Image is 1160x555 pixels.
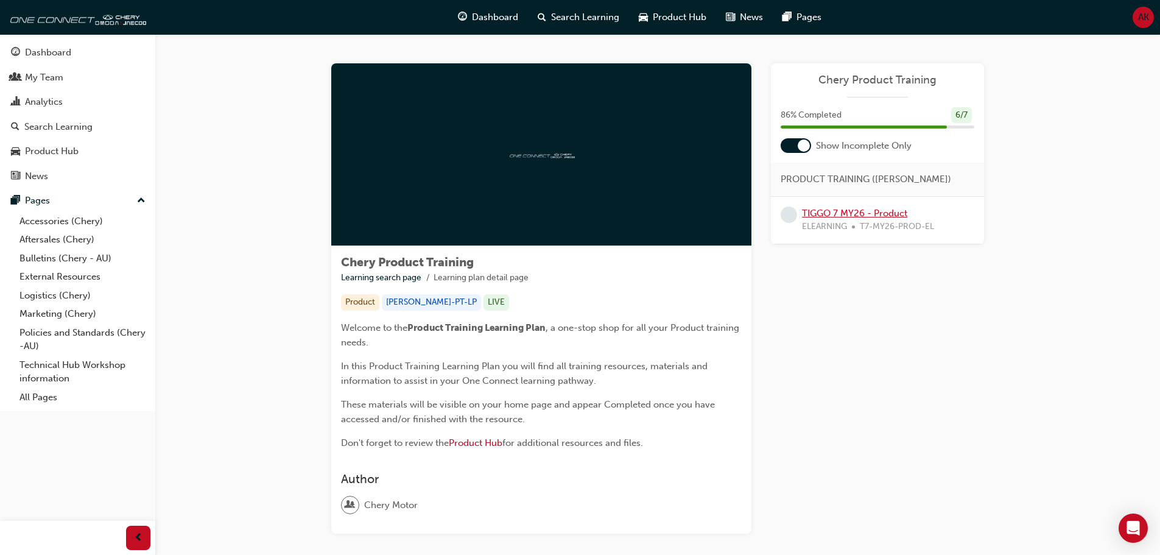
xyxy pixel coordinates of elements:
[5,39,150,189] button: DashboardMy TeamAnalyticsSearch LearningProduct HubNews
[773,5,831,30] a: pages-iconPages
[341,437,449,448] span: Don't forget to review the
[15,286,150,305] a: Logistics (Chery)
[382,294,481,311] div: [PERSON_NAME]-PT-LP
[15,249,150,268] a: Bulletins (Chery - AU)
[24,120,93,134] div: Search Learning
[1138,10,1149,24] span: AK
[341,361,710,386] span: In this Product Training Learning Plan you will find all training resources, materials and inform...
[458,10,467,25] span: guage-icon
[716,5,773,30] a: news-iconNews
[11,122,19,133] span: search-icon
[5,140,150,163] a: Product Hub
[25,71,63,85] div: My Team
[483,294,509,311] div: LIVE
[782,10,792,25] span: pages-icon
[472,10,518,24] span: Dashboard
[15,305,150,323] a: Marketing (Chery)
[346,497,354,513] span: user-icon
[781,73,974,87] a: Chery Product Training
[951,107,972,124] div: 6 / 7
[538,10,546,25] span: search-icon
[816,139,912,153] span: Show Incomplete Only
[25,46,71,60] div: Dashboard
[5,189,150,212] button: Pages
[15,323,150,356] a: Policies and Standards (Chery -AU)
[653,10,706,24] span: Product Hub
[341,322,407,333] span: Welcome to the
[502,437,643,448] span: for additional resources and files.
[5,91,150,113] a: Analytics
[802,220,847,234] span: ELEARNING
[1133,7,1154,28] button: AK
[25,144,79,158] div: Product Hub
[5,41,150,64] a: Dashboard
[137,193,146,209] span: up-icon
[364,498,418,512] span: Chery Motor
[781,207,797,223] span: learningRecordVerb_NONE-icon
[11,146,20,157] span: car-icon
[528,5,629,30] a: search-iconSearch Learning
[15,212,150,231] a: Accessories (Chery)
[629,5,716,30] a: car-iconProduct Hub
[15,230,150,249] a: Aftersales (Chery)
[5,165,150,188] a: News
[341,472,742,486] h3: Author
[448,5,528,30] a: guage-iconDashboard
[15,267,150,286] a: External Resources
[11,97,20,108] span: chart-icon
[341,399,717,425] span: These materials will be visible on your home page and appear Completed once you have accessed and...
[434,271,529,285] li: Learning plan detail page
[781,108,842,122] span: 86 % Completed
[15,356,150,388] a: Technical Hub Workshop information
[860,220,934,234] span: T7-MY26-PROD-EL
[341,322,742,348] span: , a one-stop shop for all your Product training needs.
[341,255,474,269] span: Chery Product Training
[781,172,951,186] span: PRODUCT TRAINING ([PERSON_NAME])
[11,72,20,83] span: people-icon
[407,322,546,333] span: Product Training Learning Plan
[639,10,648,25] span: car-icon
[11,171,20,182] span: news-icon
[1119,514,1148,543] div: Open Intercom Messenger
[551,10,619,24] span: Search Learning
[6,5,146,29] img: oneconnect
[11,48,20,58] span: guage-icon
[802,208,907,219] a: TIGGO 7 MY26 - Product
[134,531,143,546] span: prev-icon
[5,66,150,89] a: My Team
[11,196,20,207] span: pages-icon
[25,169,48,183] div: News
[726,10,735,25] span: news-icon
[449,437,502,448] a: Product Hub
[25,194,50,208] div: Pages
[740,10,763,24] span: News
[15,388,150,407] a: All Pages
[341,294,379,311] div: Product
[341,272,421,283] a: Learning search page
[5,116,150,138] a: Search Learning
[508,149,575,160] img: oneconnect
[25,95,63,109] div: Analytics
[796,10,821,24] span: Pages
